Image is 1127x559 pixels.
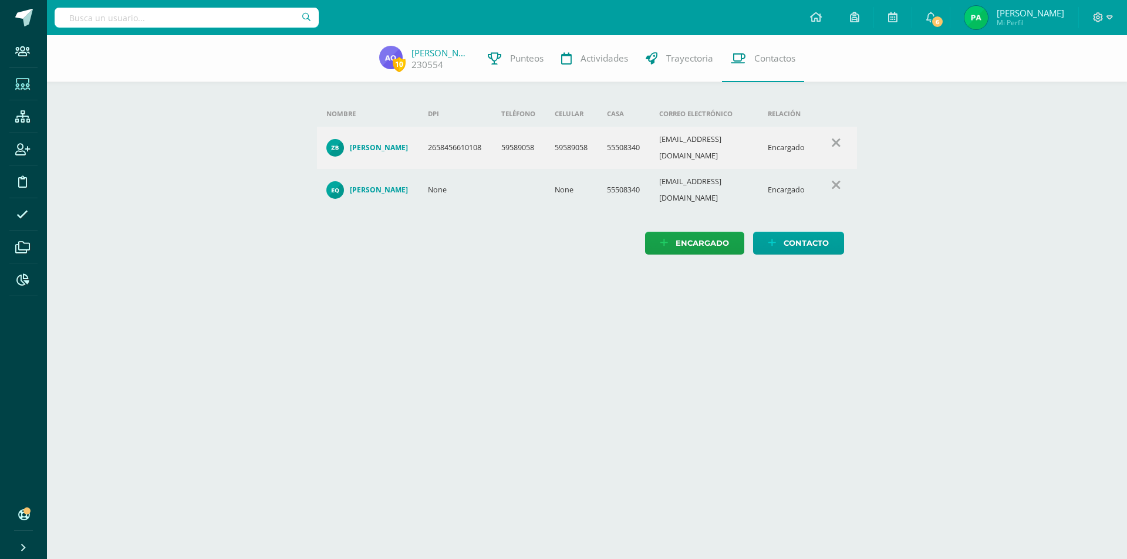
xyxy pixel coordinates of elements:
[645,232,744,255] a: Encargado
[326,139,344,157] img: 5bfe5a38c43d4a6803afd496fb07e7a4.png
[419,127,492,169] td: 2658456610108
[758,101,815,127] th: Relación
[552,35,637,82] a: Actividades
[55,8,319,28] input: Busca un usuario...
[411,59,443,71] a: 230554
[784,232,829,254] span: Contacto
[754,52,795,65] span: Contactos
[650,169,758,211] td: [EMAIL_ADDRESS][DOMAIN_NAME]
[650,127,758,169] td: [EMAIL_ADDRESS][DOMAIN_NAME]
[758,127,815,169] td: Encargado
[350,143,408,153] h4: [PERSON_NAME]
[666,52,713,65] span: Trayectoria
[492,101,545,127] th: Teléfono
[997,7,1064,19] span: [PERSON_NAME]
[545,127,598,169] td: 59589058
[598,127,650,169] td: 55508340
[598,169,650,211] td: 55508340
[326,139,409,157] a: [PERSON_NAME]
[419,101,492,127] th: DPI
[931,15,944,28] span: 6
[722,35,804,82] a: Contactos
[650,101,758,127] th: Correo electrónico
[545,101,598,127] th: Celular
[317,101,419,127] th: Nombre
[479,35,552,82] a: Punteos
[964,6,988,29] img: ea606af391f2c2e5188f5482682bdea3.png
[419,169,492,211] td: None
[326,181,344,199] img: c770efc4e520ca50bfd07228a643a388.png
[753,232,844,255] a: Contacto
[637,35,722,82] a: Trayectoria
[581,52,628,65] span: Actividades
[598,101,650,127] th: Casa
[545,169,598,211] td: None
[350,185,408,195] h4: [PERSON_NAME]
[492,127,545,169] td: 59589058
[379,46,403,69] img: da12b5e6dd27892c61b2e9bff2597760.png
[393,57,406,72] span: 10
[326,181,409,199] a: [PERSON_NAME]
[758,169,815,211] td: Encargado
[510,52,544,65] span: Punteos
[411,47,470,59] a: [PERSON_NAME]
[676,232,729,254] span: Encargado
[997,18,1064,28] span: Mi Perfil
